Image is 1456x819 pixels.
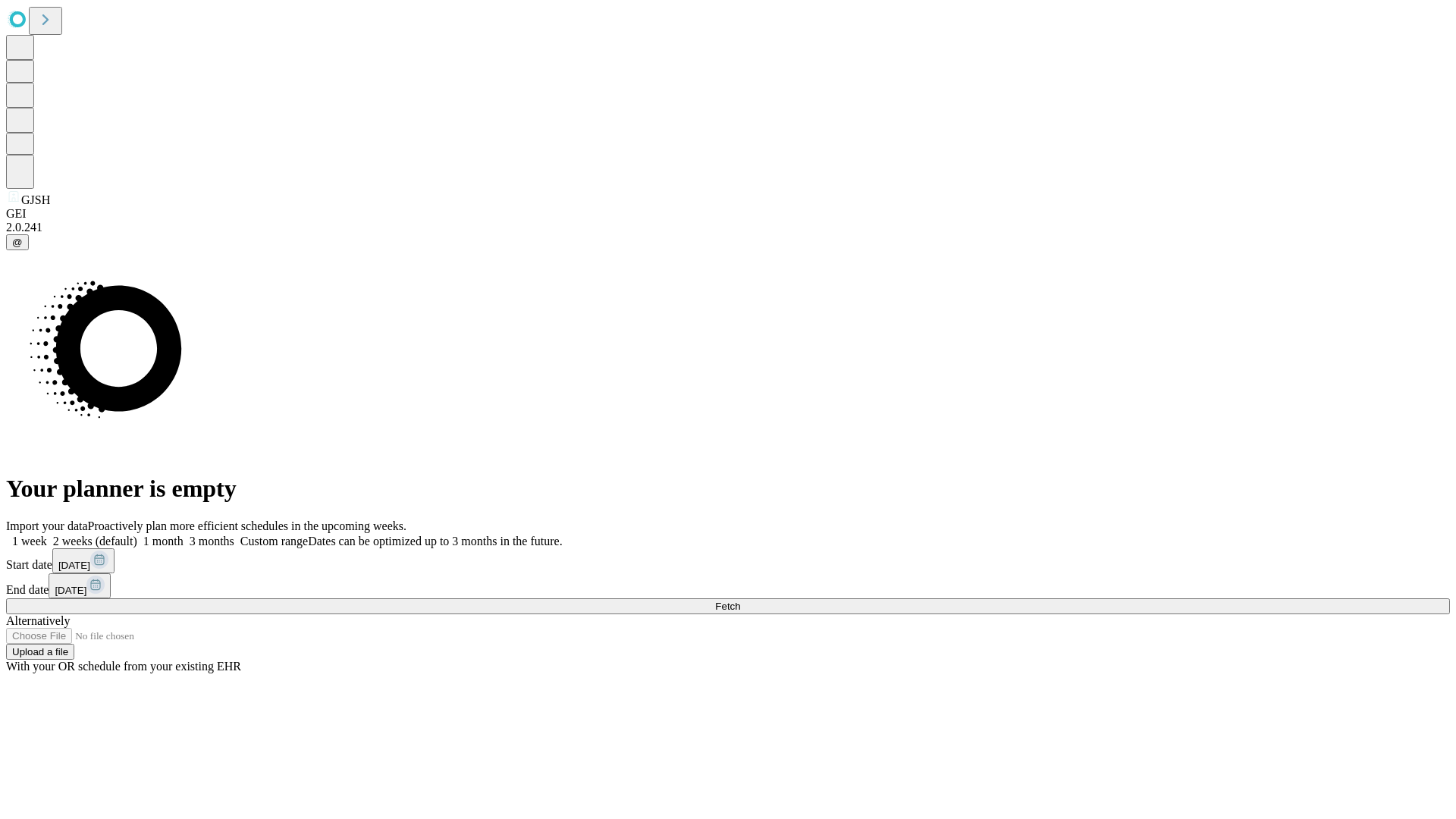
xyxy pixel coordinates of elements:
span: Dates can be optimized up to 3 months in the future. [308,535,562,548]
span: [DATE] [58,560,90,571]
span: Alternatively [6,614,70,627]
span: [DATE] [55,585,86,596]
button: @ [6,234,29,250]
button: [DATE] [52,548,115,573]
button: [DATE] [49,573,111,598]
button: Upload a file [6,644,74,660]
span: GJSH [21,193,50,206]
div: 2.0.241 [6,221,1450,234]
div: Start date [6,548,1450,573]
div: GEI [6,207,1450,221]
span: Custom range [240,535,308,548]
span: Fetch [715,601,740,612]
h1: Your planner is empty [6,475,1450,503]
button: Fetch [6,598,1450,614]
span: 3 months [190,535,234,548]
span: 1 week [12,535,47,548]
span: 1 month [143,535,184,548]
span: Proactively plan more efficient schedules in the upcoming weeks. [88,519,406,532]
div: End date [6,573,1450,598]
span: With your OR schedule from your existing EHR [6,660,241,673]
span: 2 weeks (default) [53,535,137,548]
span: @ [12,237,23,248]
span: Import your data [6,519,88,532]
